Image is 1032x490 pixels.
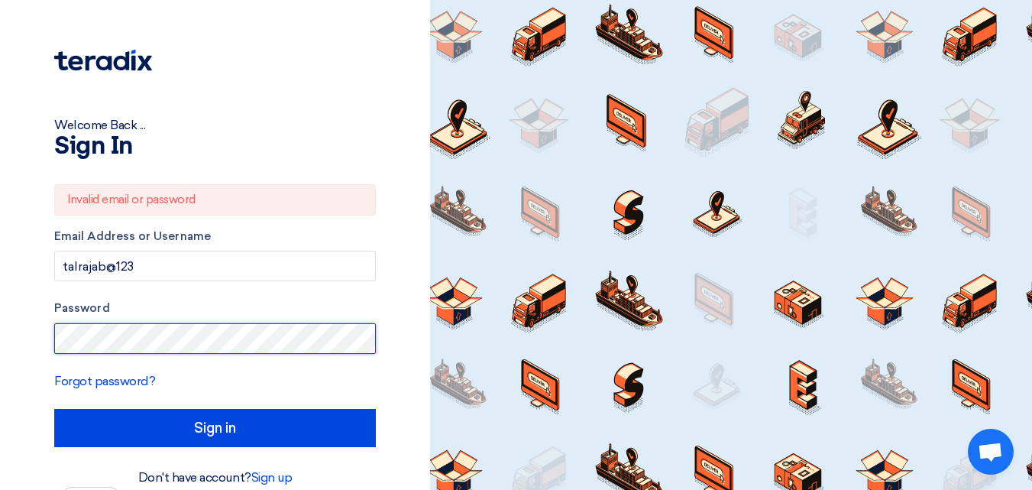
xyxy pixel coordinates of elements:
label: Email Address or Username [54,228,376,245]
img: Teradix logo [54,50,152,71]
a: Sign up [251,470,293,485]
input: Sign in [54,409,376,447]
input: Enter your business email or username [54,251,376,281]
label: Password [54,300,376,317]
div: Don't have account? [54,469,376,487]
div: Welcome Back ... [54,116,376,135]
a: Open chat [968,429,1014,475]
div: Invalid email or password [54,184,376,216]
h1: Sign In [54,135,376,159]
a: Forgot password? [54,374,155,388]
